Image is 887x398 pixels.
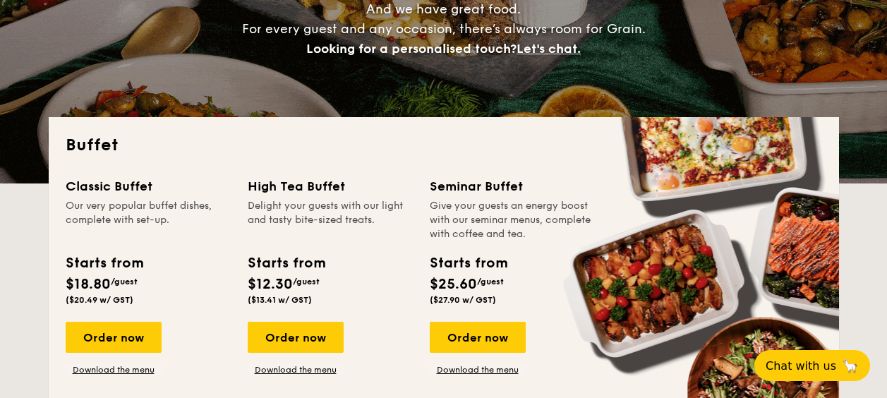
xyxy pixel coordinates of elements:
div: High Tea Buffet [248,176,413,196]
span: /guest [111,277,138,287]
span: ($20.49 w/ GST) [66,295,133,305]
a: Download the menu [430,364,526,375]
a: Download the menu [66,364,162,375]
span: $25.60 [430,276,477,293]
span: Let's chat. [517,41,581,56]
div: Order now [248,322,344,353]
div: Delight your guests with our light and tasty bite-sized treats. [248,199,413,241]
a: Download the menu [248,364,344,375]
span: And we have great food. For every guest and any occasion, there’s always room for Grain. [242,1,646,56]
div: Our very popular buffet dishes, complete with set-up. [66,199,231,241]
div: Starts from [248,253,325,274]
h2: Buffet [66,134,822,157]
div: Starts from [430,253,507,274]
div: Give your guests an energy boost with our seminar menus, complete with coffee and tea. [430,199,595,241]
button: Chat with us🦙 [754,350,870,381]
span: ($13.41 w/ GST) [248,295,312,305]
div: Starts from [66,253,143,274]
div: Seminar Buffet [430,176,595,196]
div: Order now [66,322,162,353]
div: Order now [430,322,526,353]
span: ($27.90 w/ GST) [430,295,496,305]
span: $12.30 [248,276,293,293]
span: /guest [293,277,320,287]
span: Chat with us [766,359,836,373]
span: $18.80 [66,276,111,293]
span: 🦙 [842,358,859,374]
div: Classic Buffet [66,176,231,196]
span: Looking for a personalised touch? [306,41,517,56]
span: /guest [477,277,504,287]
